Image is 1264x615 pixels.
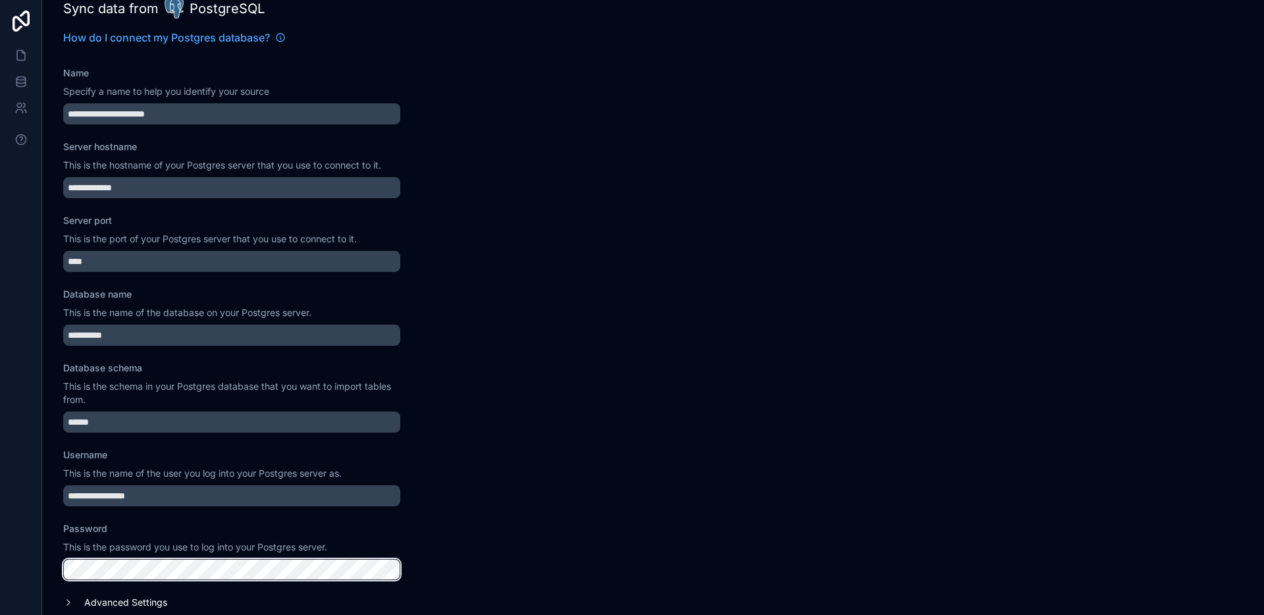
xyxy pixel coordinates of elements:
label: Advanced Settings [84,596,167,609]
label: Server port [63,214,112,227]
label: Username [63,448,107,462]
p: This is the name of the database on your Postgres server. [63,306,400,319]
label: Password [63,522,107,535]
label: Database schema [63,361,142,375]
label: Server hostname [63,140,137,153]
p: Specify a name to help you identify your source [63,85,400,98]
label: Database name [63,288,132,301]
p: This is the schema in your Postgres database that you want to import tables from. [63,380,400,406]
span: How do I connect my Postgres database? [63,30,270,45]
a: How do I connect my Postgres database? [63,30,286,45]
p: This is the password you use to log into your Postgres server. [63,541,400,554]
p: This is the name of the user you log into your Postgres server as. [63,467,400,480]
p: This is the hostname of your Postgres server that you use to connect to it. [63,159,400,172]
p: This is the port of your Postgres server that you use to connect to it. [63,232,400,246]
label: Name [63,67,89,80]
